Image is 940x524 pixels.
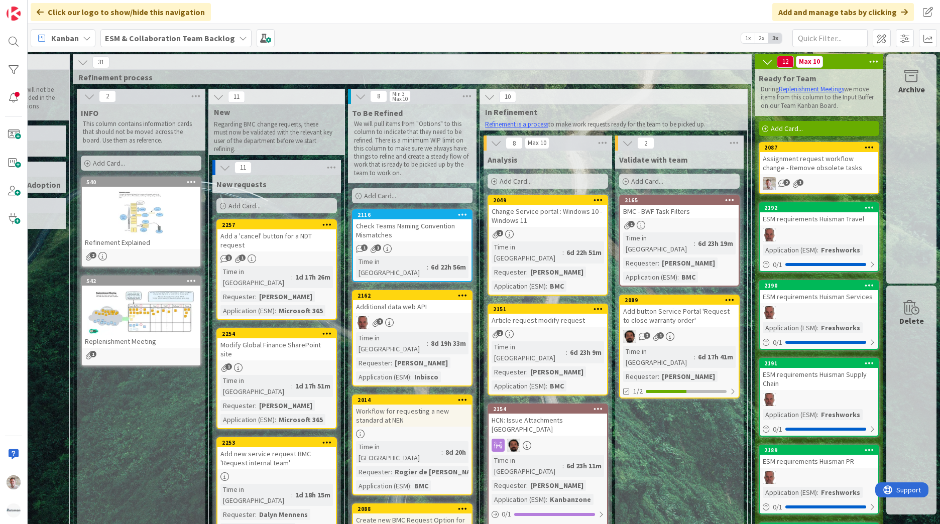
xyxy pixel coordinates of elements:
div: Add new service request BMC 'Request internal team' [217,447,336,469]
span: : [817,322,818,333]
p: We will pull items from "Options" to this column to indicate that they need to be refined. There ... [354,120,471,177]
a: Refinement is a process [485,120,548,128]
span: 1 [375,244,381,251]
span: 0 / 1 [773,337,782,348]
img: avatar [7,503,21,517]
span: Kanban [51,32,79,44]
span: 10 [499,91,516,103]
div: Time in [GEOGRAPHIC_DATA] [492,341,566,363]
img: Rd [763,177,776,190]
div: 0/1 [760,501,878,513]
div: 2049 [489,196,607,205]
div: 2088 [358,505,472,512]
div: Max 10 [528,141,546,146]
div: Time in [GEOGRAPHIC_DATA] [356,256,427,278]
div: Requester [356,357,391,368]
div: Microsoft 365 [276,414,325,425]
div: 2014Workflow for requesting a new standard at NEN [353,396,472,427]
span: : [566,347,567,358]
div: 2254 [217,329,336,338]
div: 2162 [353,291,472,300]
div: 2253 [222,439,336,446]
span: : [427,261,428,273]
span: 1 [225,363,232,370]
span: New [214,107,332,117]
div: Check Teams Naming Convention Mismatches [353,219,472,241]
div: 2192ESM requirements Huisman Travel [760,203,878,225]
img: HB [763,471,776,484]
span: Ready for Team [759,73,816,83]
div: 2014 [353,396,472,405]
div: ESM requirements Huisman Supply Chain [760,368,878,390]
span: 0 / 1 [773,502,782,512]
div: Requester [220,509,255,520]
span: : [410,371,412,382]
div: HB [760,306,878,319]
span: : [817,409,818,420]
div: Time in [GEOGRAPHIC_DATA] [492,241,562,264]
span: : [275,414,276,425]
div: Application (ESM) [220,414,275,425]
div: 2089 [625,297,739,304]
span: Add Card... [93,159,125,168]
input: Quick Filter... [792,29,868,47]
div: 2189 [764,447,878,454]
span: 2 [637,137,654,149]
span: : [255,400,257,411]
span: : [291,489,293,500]
span: : [526,480,528,491]
span: Support [21,2,46,14]
div: Rogier de [PERSON_NAME] [392,466,485,477]
span: Analysis [488,155,518,165]
div: Freshworks [818,322,863,333]
div: 2253 [217,438,336,447]
div: ESM requirements Huisman PR [760,455,878,468]
span: 3x [768,33,782,43]
div: Requester [623,257,658,269]
span: Add Card... [771,124,803,133]
span: : [817,487,818,498]
span: : [391,357,392,368]
span: : [275,305,276,316]
span: : [694,351,695,362]
div: Add and manage tabs by clicking [772,3,914,21]
div: 2254 [222,330,336,337]
div: 0/1 [760,258,878,271]
img: HB [763,393,776,406]
div: HCN: Issue Attachments [GEOGRAPHIC_DATA] [489,414,607,436]
img: Visit kanbanzone.com [7,7,21,21]
img: AC [623,330,636,343]
span: 1 [628,221,635,227]
span: New requests [216,179,267,189]
div: Time in [GEOGRAPHIC_DATA] [356,441,441,463]
div: 2089Add button Service Portal 'Request to close warranty order' [620,296,739,327]
div: 2189 [760,446,878,455]
div: Time in [GEOGRAPHIC_DATA] [623,346,694,368]
span: : [677,272,679,283]
span: : [291,272,293,283]
span: : [291,380,293,391]
div: 2151 [493,306,607,313]
div: AC [620,330,739,343]
span: In Refinement [485,107,735,117]
div: Requester [492,267,526,278]
span: : [562,460,564,471]
span: 2 [90,252,96,258]
div: HB [760,471,878,484]
span: 0 / 1 [773,424,782,435]
span: : [562,247,564,258]
span: 1 [239,254,246,261]
div: Change Service portal : Windows 10 - Windows 11 [489,205,607,227]
div: Freshworks [818,487,863,498]
div: 6d 22h 51m [564,247,604,258]
div: Min 3 [392,91,404,96]
div: BMC - BWF Task Filters [620,205,739,218]
div: Application (ESM) [763,244,817,255]
span: : [546,494,547,505]
div: 2162Additional data web API [353,291,472,313]
div: Add button Service Portal 'Request to close warranty order' [620,305,739,327]
div: 2253Add new service request BMC 'Request internal team' [217,438,336,469]
span: Validate with team [619,155,688,165]
div: Time in [GEOGRAPHIC_DATA] [220,375,291,397]
div: Max 10 [799,59,820,64]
